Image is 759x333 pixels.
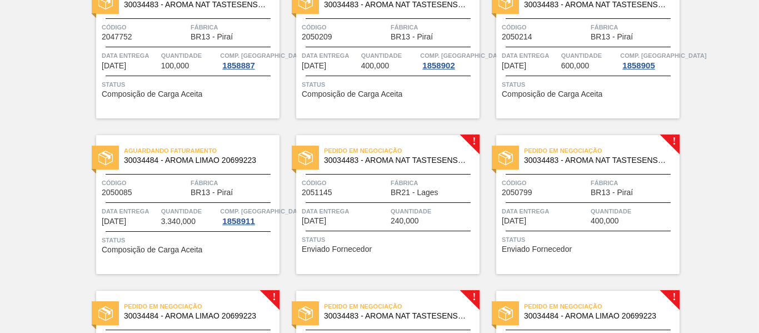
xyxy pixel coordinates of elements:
img: status [498,151,513,165]
span: Composição de Carga Aceita [302,90,402,98]
span: Comp. Carga [620,50,706,61]
span: Código [302,177,388,188]
span: Código [102,22,188,33]
span: 30034483 - AROMA NAT TASTESENSE 20639899 [124,1,271,9]
span: Fábrica [591,22,677,33]
a: Comp. [GEOGRAPHIC_DATA]1858887 [220,50,277,70]
span: 20/10/2025 [102,62,126,70]
span: BR13 - Piraí [191,33,233,41]
span: Data Entrega [302,206,388,217]
span: Comp. Carga [220,206,306,217]
span: BR13 - Piraí [391,33,433,41]
img: status [298,306,313,321]
a: !statusPedido em Negociação30034483 - AROMA NAT TASTESENSE 20639899Código2051145FábricaBR21 - Lag... [279,135,480,274]
span: 30034483 - AROMA NAT TASTESENSE 20639899 [324,1,471,9]
div: 1858905 [620,61,657,70]
span: Comp. Carga [220,50,306,61]
img: status [98,306,113,321]
span: Data Entrega [102,50,158,61]
span: BR13 - Piraí [191,188,233,197]
span: Status [102,235,277,246]
span: Quantidade [161,206,218,217]
span: 30034484 - AROMA LIMAO 20699223 [124,156,271,165]
span: 04/11/2025 [102,217,126,226]
span: Data Entrega [502,206,588,217]
span: Código [502,177,588,188]
span: 03/11/2025 [502,62,526,70]
span: Pedido em Negociação [324,145,480,156]
span: Pedido em Negociação [324,301,480,312]
span: Enviado Fornecedor [502,245,572,254]
span: Quantidade [591,206,677,217]
span: 2050214 [502,33,532,41]
span: 2050799 [502,188,532,197]
span: 17/11/2025 [502,217,526,225]
span: Quantidade [161,50,218,61]
div: 1858911 [220,217,257,226]
span: Enviado Fornecedor [302,245,372,254]
img: status [98,151,113,165]
span: 600,000 [561,62,590,70]
span: BR13 - Piraí [591,33,633,41]
span: Status [302,234,477,245]
span: Fábrica [191,177,277,188]
span: Data Entrega [302,50,358,61]
span: 100,000 [161,62,189,70]
span: 2047752 [102,33,132,41]
span: Status [502,234,677,245]
span: 2050085 [102,188,132,197]
span: 30034483 - AROMA NAT TASTESENSE 20639899 [324,312,471,320]
div: 1858887 [220,61,257,70]
span: 30034484 - AROMA LIMAO 20699223 [524,312,671,320]
a: !statusPedido em Negociação30034483 - AROMA NAT TASTESENSE 20639899Código2050799FábricaBR13 - Pir... [480,135,680,274]
span: Status [502,79,677,90]
span: 30034483 - AROMA NAT TASTESENSE 20639899 [324,156,471,165]
span: 2051145 [302,188,332,197]
span: Comp. Carga [420,50,506,61]
span: Data Entrega [502,50,558,61]
span: BR13 - Piraí [591,188,633,197]
span: Fábrica [591,177,677,188]
span: Composição de Carga Aceita [102,246,202,254]
span: 30034483 - AROMA NAT TASTESENSE 20639899 [524,156,671,165]
div: 1858902 [420,61,457,70]
span: Composição de Carga Aceita [102,90,202,98]
span: Fábrica [191,22,277,33]
span: 20/10/2025 [302,62,326,70]
span: Pedido em Negociação [124,301,279,312]
span: 30034483 - AROMA NAT TASTESENSE 20639899 [524,1,671,9]
span: Quantidade [391,206,477,217]
span: 3.340,000 [161,217,196,226]
img: status [498,306,513,321]
span: Composição de Carga Aceita [502,90,602,98]
span: Fábrica [391,22,477,33]
span: Data Entrega [102,206,158,217]
span: Status [302,79,477,90]
span: Código [102,177,188,188]
span: Aguardando Faturamento [124,145,279,156]
span: 2050209 [302,33,332,41]
span: Pedido em Negociação [524,145,680,156]
span: Status [102,79,277,90]
span: Quantidade [361,50,418,61]
span: Pedido em Negociação [524,301,680,312]
span: Código [502,22,588,33]
span: 400,000 [591,217,619,225]
a: Comp. [GEOGRAPHIC_DATA]1858911 [220,206,277,226]
span: Código [302,22,388,33]
a: Comp. [GEOGRAPHIC_DATA]1858902 [420,50,477,70]
span: 240,000 [391,217,419,225]
img: status [298,151,313,165]
a: statusAguardando Faturamento30034484 - AROMA LIMAO 20699223Código2050085FábricaBR13 - PiraíData E... [79,135,279,274]
span: Fábrica [391,177,477,188]
span: Quantidade [561,50,618,61]
a: Comp. [GEOGRAPHIC_DATA]1858905 [620,50,677,70]
span: BR21 - Lages [391,188,438,197]
span: 30034484 - AROMA LIMAO 20699223 [124,312,271,320]
span: 400,000 [361,62,390,70]
span: 14/11/2025 [302,217,326,225]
